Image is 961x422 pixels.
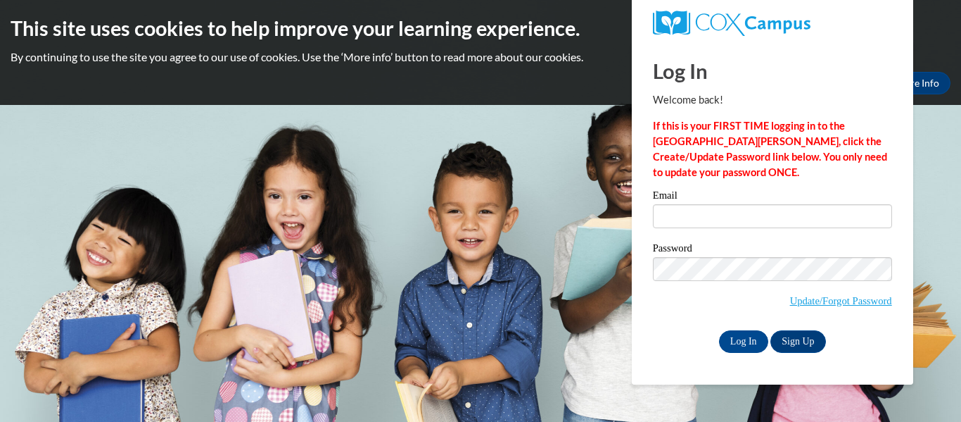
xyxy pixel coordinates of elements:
label: Email [653,190,892,204]
strong: If this is your FIRST TIME logging in to the [GEOGRAPHIC_DATA][PERSON_NAME], click the Create/Upd... [653,120,887,178]
h2: This site uses cookies to help improve your learning experience. [11,14,950,42]
p: By continuing to use the site you agree to our use of cookies. Use the ‘More info’ button to read... [11,49,950,65]
a: Update/Forgot Password [790,295,892,306]
a: More Info [884,72,950,94]
img: COX Campus [653,11,810,36]
a: COX Campus [653,11,892,36]
label: Password [653,243,892,257]
input: Log In [719,330,768,353]
p: Welcome back! [653,92,892,108]
h1: Log In [653,56,892,85]
a: Sign Up [770,330,825,353]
